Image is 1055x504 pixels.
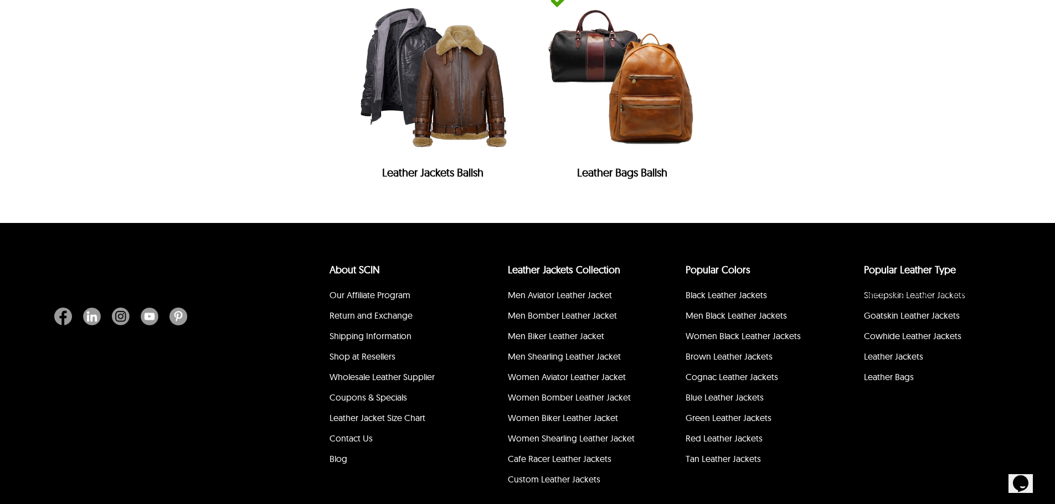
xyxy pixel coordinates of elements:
[684,368,819,389] li: Cognac Leather Jackets
[164,308,187,325] a: Pinterest
[684,430,819,450] li: Red Leather Jackets
[508,289,612,300] a: Men Aviator Leather Jacket
[508,351,621,362] a: Men Shearling Leather Jacket
[1008,460,1044,493] iframe: chat widget
[506,389,641,409] li: Women Bomber Leather Jacket
[506,368,641,389] li: Women Aviator Leather Jacket
[328,287,462,307] li: Our Affiliate Program
[506,409,641,430] li: Women Biker Leather Jacket
[508,433,635,444] a: Women Shearling Leather Jacket
[506,287,641,307] li: Men Aviator Leather Jacket
[686,433,763,444] a: Red Leather Jackets
[330,371,435,382] a: Wholesale Leather Supplier
[506,307,641,328] li: Men Bomber Leather Jacket
[328,348,462,368] li: Shop at Resellers
[508,453,611,464] a: Cafe Racer Leather Jackets
[686,392,764,403] a: Blue Leather Jackets
[686,289,767,300] a: Black Leather Jackets
[506,450,641,471] li: Cafe Racer Leather Jackets
[686,453,761,464] a: Tan Leather Jackets
[4,4,204,22] div: Welcome to our site, if you need help simply reply to this message, we are online and ready to help.
[330,289,410,300] a: Our Affiliate Program
[506,430,641,450] li: Women Shearling Leather Jacket
[83,308,101,325] img: Linkedin
[684,287,819,307] li: Black Leather Jackets
[141,308,158,325] img: Youtube
[508,310,617,321] a: Men Bomber Leather Jacket
[328,409,462,430] li: Leather Jacket Size Chart
[330,433,373,444] a: Contact Us
[686,263,750,276] a: popular leather jacket colors
[684,307,819,328] li: Men Black Leather Jackets
[506,471,641,491] li: Custom Leather Jackets
[508,474,600,485] a: Custom Leather Jackets
[686,310,787,321] a: Men Black Leather Jackets
[684,348,819,368] li: Brown Leather Jackets
[330,351,395,362] a: Shop at Resellers
[349,166,517,185] h2: Leather Jackets Ballsh
[539,166,706,185] h2: Leather Bags Ballsh
[508,412,618,423] a: Women Biker Leather Jacket
[864,263,956,276] a: Popular Leather Type
[328,328,462,348] li: Shipping Information
[330,453,347,464] a: Blog
[506,328,641,348] li: Men Biker Leather Jacket
[506,348,641,368] li: Men Shearling Leather Jacket
[686,330,801,341] a: Women Black Leather Jackets
[135,308,164,325] a: Youtube
[684,328,819,348] li: Women Black Leather Jackets
[684,389,819,409] li: Blue Leather Jackets
[4,4,183,22] span: Welcome to our site, if you need help simply reply to this message, we are online and ready to help.
[684,409,819,430] li: Green Leather Jackets
[845,286,1044,454] iframe: chat widget
[330,310,413,321] a: Return and Exchange
[686,371,778,382] a: Cognac Leather Jackets
[508,263,620,276] a: Leather Jackets Collection
[328,430,462,450] li: Contact Us
[508,392,631,403] a: Women Bomber Leather Jacket
[684,450,819,471] li: Tan Leather Jackets
[330,412,425,423] a: Leather Jacket Size Chart
[330,330,411,341] a: Shipping Information
[508,371,626,382] a: Women Aviator Leather Jacket
[328,307,462,328] li: Return and Exchange
[328,368,462,389] li: Wholesale Leather Supplier
[330,392,407,403] a: Coupons & Specials
[112,308,130,325] img: Instagram
[508,330,604,341] a: Men Biker Leather Jacket
[330,263,380,276] a: About SCIN
[169,308,187,325] img: Pinterest
[328,389,462,409] li: Coupons & Specials
[686,412,771,423] a: Green Leather Jackets
[54,308,78,325] a: Facebook
[78,308,106,325] a: Linkedin
[54,308,72,325] img: Facebook
[106,308,135,325] a: Instagram
[328,450,462,471] li: Blog
[686,351,773,362] a: Brown Leather Jackets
